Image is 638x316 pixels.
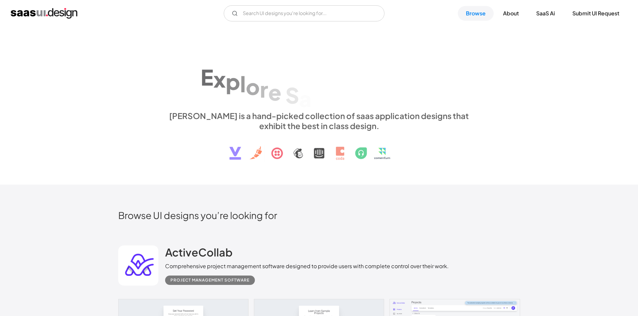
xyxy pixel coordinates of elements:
[528,6,563,21] a: SaaS Ai
[165,262,449,270] div: Comprehensive project management software designed to provide users with complete control over th...
[285,82,299,108] div: S
[224,5,384,21] form: Email Form
[213,66,226,92] div: x
[260,76,268,102] div: r
[226,69,240,94] div: p
[165,245,232,262] a: ActiveCollab
[224,5,384,21] input: Search UI designs you're looking for...
[564,6,627,21] a: Submit UI Request
[170,276,250,284] div: Project Management Software
[165,52,473,104] h1: Explore SaaS UI design patterns & interactions.
[246,74,260,99] div: o
[240,71,246,97] div: l
[268,79,281,105] div: e
[218,131,421,166] img: text, icon, saas logo
[165,245,232,259] h2: ActiveCollab
[201,64,213,90] div: E
[11,8,77,19] a: home
[165,111,473,131] div: [PERSON_NAME] is a hand-picked collection of saas application designs that exhibit the best in cl...
[118,209,520,221] h2: Browse UI designs you’re looking for
[458,6,494,21] a: Browse
[495,6,527,21] a: About
[299,86,311,111] div: a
